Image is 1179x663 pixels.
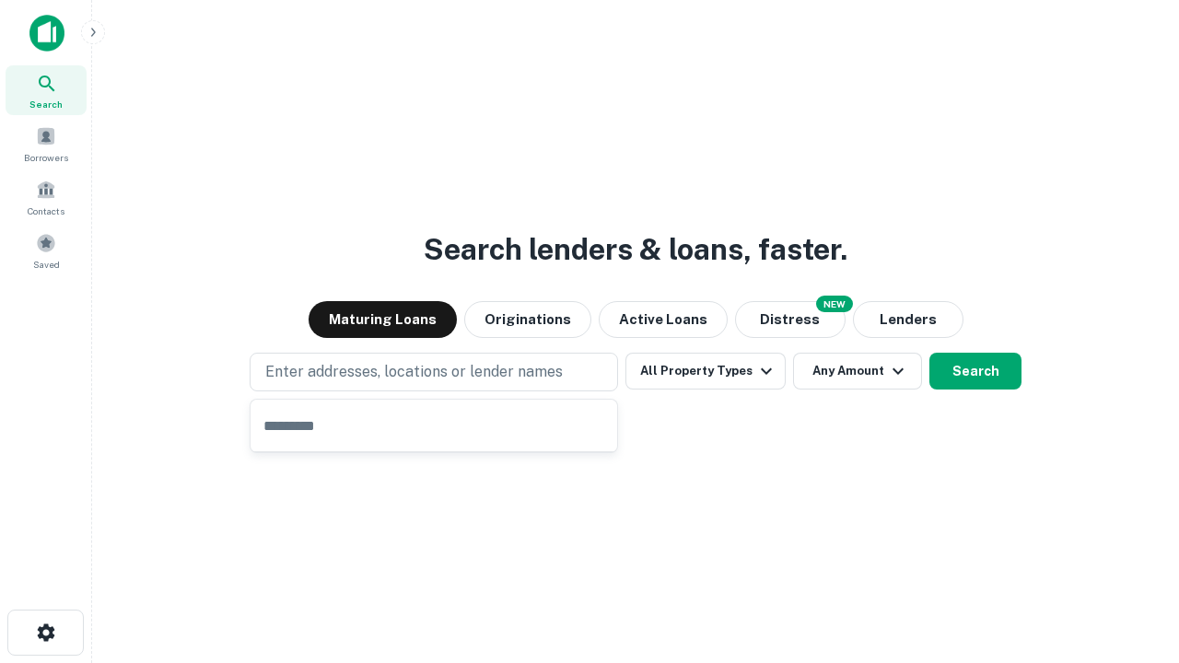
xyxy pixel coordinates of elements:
a: Search [6,65,87,115]
button: Originations [464,301,591,338]
button: Search distressed loans with lien and other non-mortgage details. [735,301,846,338]
button: Search [929,353,1021,390]
span: Contacts [28,204,64,218]
p: Enter addresses, locations or lender names [265,361,563,383]
iframe: Chat Widget [1087,516,1179,604]
a: Saved [6,226,87,275]
a: Contacts [6,172,87,222]
button: Active Loans [599,301,728,338]
button: Maturing Loans [309,301,457,338]
a: Borrowers [6,119,87,169]
button: Enter addresses, locations or lender names [250,353,618,391]
div: NEW [816,296,853,312]
span: Borrowers [24,150,68,165]
span: Saved [33,257,60,272]
button: Any Amount [793,353,922,390]
h3: Search lenders & loans, faster. [424,227,847,272]
img: capitalize-icon.png [29,15,64,52]
span: Search [29,97,63,111]
button: All Property Types [625,353,786,390]
button: Lenders [853,301,963,338]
